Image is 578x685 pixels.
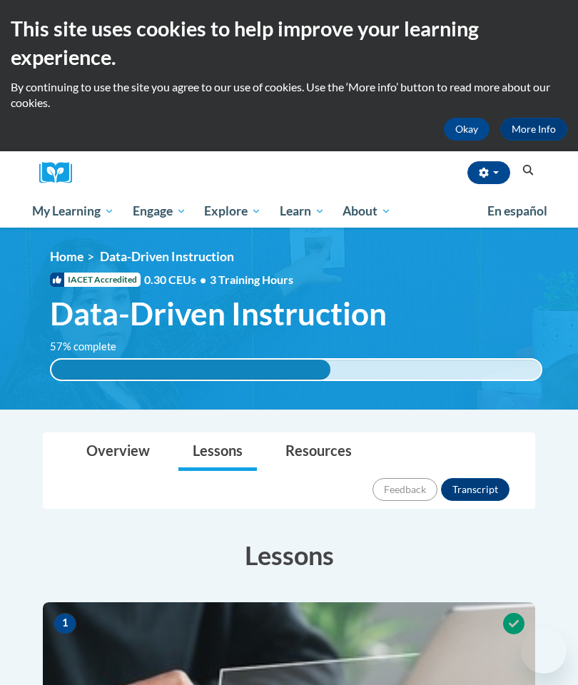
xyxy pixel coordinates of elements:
button: Account Settings [467,161,510,184]
button: Feedback [372,478,437,501]
a: My Learning [23,195,123,228]
a: Resources [271,433,366,471]
a: Engage [123,195,196,228]
span: 3 Training Hours [210,273,293,286]
div: 57% complete [51,360,330,380]
a: More Info [500,118,567,141]
a: Home [50,249,83,264]
span: IACET Accredited [50,273,141,287]
span: Engage [133,203,186,220]
label: 57% complete [50,339,132,355]
div: Main menu [21,195,557,228]
span: 1 [54,613,76,634]
span: My Learning [32,203,114,220]
a: Lessons [178,433,257,471]
img: Logo brand [39,162,82,184]
h3: Lessons [43,537,535,573]
a: Overview [72,433,164,471]
span: • [200,273,206,286]
a: About [334,195,401,228]
span: Learn [280,203,325,220]
span: About [343,203,391,220]
h2: This site uses cookies to help improve your learning experience. [11,14,567,72]
span: Explore [204,203,261,220]
span: Data-Driven Instruction [100,249,234,264]
a: En español [478,196,557,226]
a: Cox Campus [39,162,82,184]
button: Okay [444,118,490,141]
button: Transcript [441,478,509,501]
span: Data-Driven Instruction [50,295,387,333]
button: Search [517,162,539,179]
iframe: Button to launch messaging window [521,628,567,674]
span: 0.30 CEUs [144,272,210,288]
span: En español [487,203,547,218]
a: Explore [195,195,270,228]
a: Learn [270,195,334,228]
p: By continuing to use the site you agree to our use of cookies. Use the ‘More info’ button to read... [11,79,567,111]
